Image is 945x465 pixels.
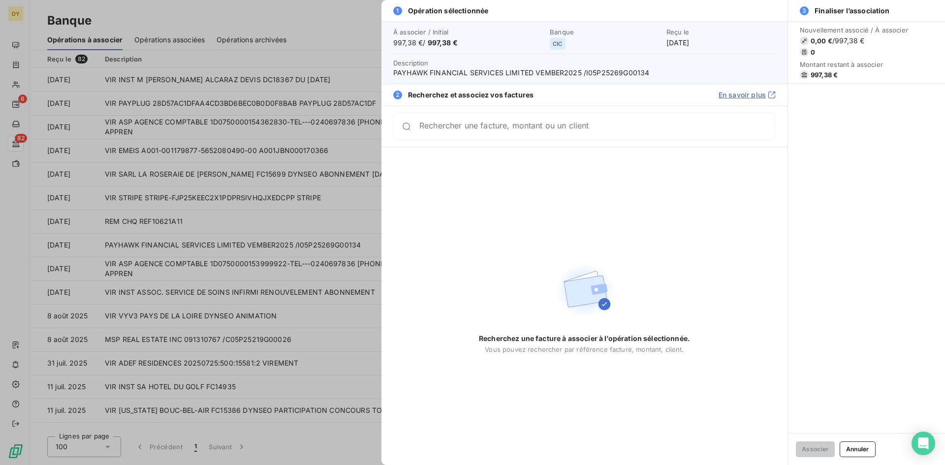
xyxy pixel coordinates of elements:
div: [DATE] [666,28,776,48]
span: Finaliser l’association [815,6,889,16]
span: Recherchez et associez vos factures [408,90,534,100]
span: CIC [553,41,562,47]
span: 997,38 € [428,38,458,47]
span: Recherchez une facture à associer à l’opération sélectionnée. [479,334,690,343]
span: 0,00 € [811,37,832,45]
span: Reçu le [666,28,776,36]
span: 2 [393,91,402,99]
a: En savoir plus [719,90,776,100]
button: Annuler [840,441,876,457]
span: Opération sélectionnée [408,6,488,16]
span: 3 [800,6,809,15]
span: 997,38 € [811,71,838,79]
div: Open Intercom Messenger [912,432,935,455]
span: Nouvellement associé / À associer [800,26,908,34]
span: 997,38 € / [393,38,544,48]
span: Banque [550,28,660,36]
span: Description [393,59,429,67]
span: 0 [811,48,815,56]
span: Montant restant à associer [800,61,908,68]
span: 1 [393,6,402,15]
span: À associer / Initial [393,28,544,36]
span: PAYHAWK FINANCIAL SERVICES LIMITED VEMBER2025 /I05P25269G00134 [393,68,776,78]
span: Vous pouvez rechercher par référence facture, montant, client. [485,345,684,353]
button: Associer [796,441,835,457]
img: Empty state [553,259,616,322]
input: placeholder [419,122,775,131]
span: / 997,38 € [832,36,864,46]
